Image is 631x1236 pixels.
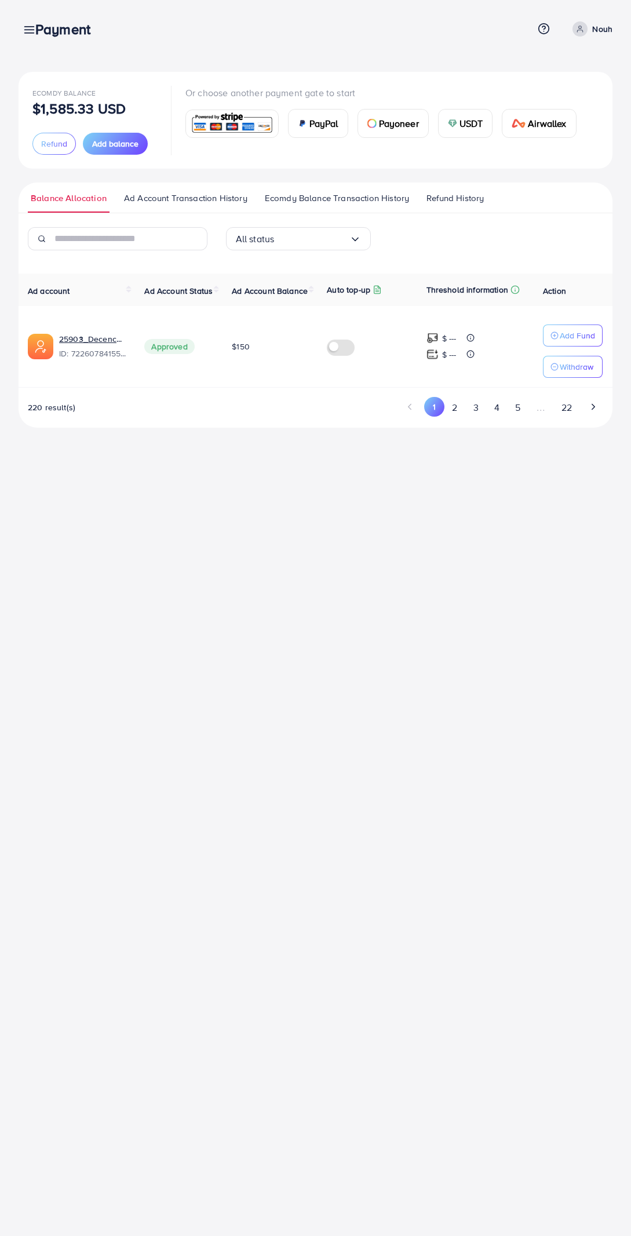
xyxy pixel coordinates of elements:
span: Ecomdy Balance [32,88,96,98]
button: Go to page 4 [486,397,507,418]
button: Add Fund [543,325,603,347]
p: Nouh [592,22,612,36]
a: Nouh [568,21,612,37]
p: Or choose another payment gate to start [185,86,586,100]
p: Auto top-up [327,283,370,297]
div: <span class='underline'>25903_Decency Store_1682452506370</span></br>7226078415550464001 [59,333,126,360]
img: ic-ads-acc.e4c84228.svg [28,334,53,359]
a: cardAirwallex [502,109,576,138]
button: Add balance [83,133,148,155]
p: Add Fund [560,329,595,342]
span: Ad account [28,285,70,297]
button: Go to page 5 [507,397,528,418]
a: 25903_Decency Store_1682452506370 [59,333,126,345]
span: Payoneer [379,116,419,130]
span: $150 [232,341,250,352]
button: Go to next page [583,397,603,417]
p: $1,585.33 USD [32,101,126,115]
img: card [189,111,275,136]
span: Ecomdy Balance Transaction History [265,192,409,205]
img: top-up amount [426,348,439,360]
span: PayPal [309,116,338,130]
button: Withdraw [543,356,603,378]
button: Refund [32,133,76,155]
span: Action [543,285,566,297]
span: Refund History [426,192,484,205]
button: Go to page 3 [465,397,486,418]
p: $ --- [442,331,457,345]
p: Threshold information [426,283,508,297]
p: Withdraw [560,360,593,374]
h3: Payment [35,21,100,38]
span: Approved [144,339,194,354]
div: Search for option [226,227,371,250]
span: ID: 7226078415550464001 [59,348,126,359]
input: Search for option [274,230,349,248]
span: Ad Account Balance [232,285,308,297]
img: top-up amount [426,332,439,344]
a: cardPayPal [288,109,348,138]
a: cardUSDT [438,109,493,138]
img: card [448,119,457,128]
button: Go to page 1 [424,397,444,417]
span: USDT [459,116,483,130]
span: Add balance [92,138,138,150]
span: Balance Allocation [31,192,107,205]
p: $ --- [442,348,457,362]
span: Ad Account Status [144,285,213,297]
ul: Pagination [400,397,603,418]
img: card [367,119,377,128]
button: Go to page 2 [444,397,465,418]
a: card [185,110,279,138]
span: Ad Account Transaction History [124,192,247,205]
span: Refund [41,138,67,150]
span: 220 result(s) [28,402,75,413]
span: Airwallex [528,116,566,130]
iframe: Chat [582,1184,622,1227]
img: card [298,119,307,128]
img: card [512,119,526,128]
span: All status [236,230,275,248]
button: Go to page 22 [553,397,579,418]
a: cardPayoneer [358,109,429,138]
